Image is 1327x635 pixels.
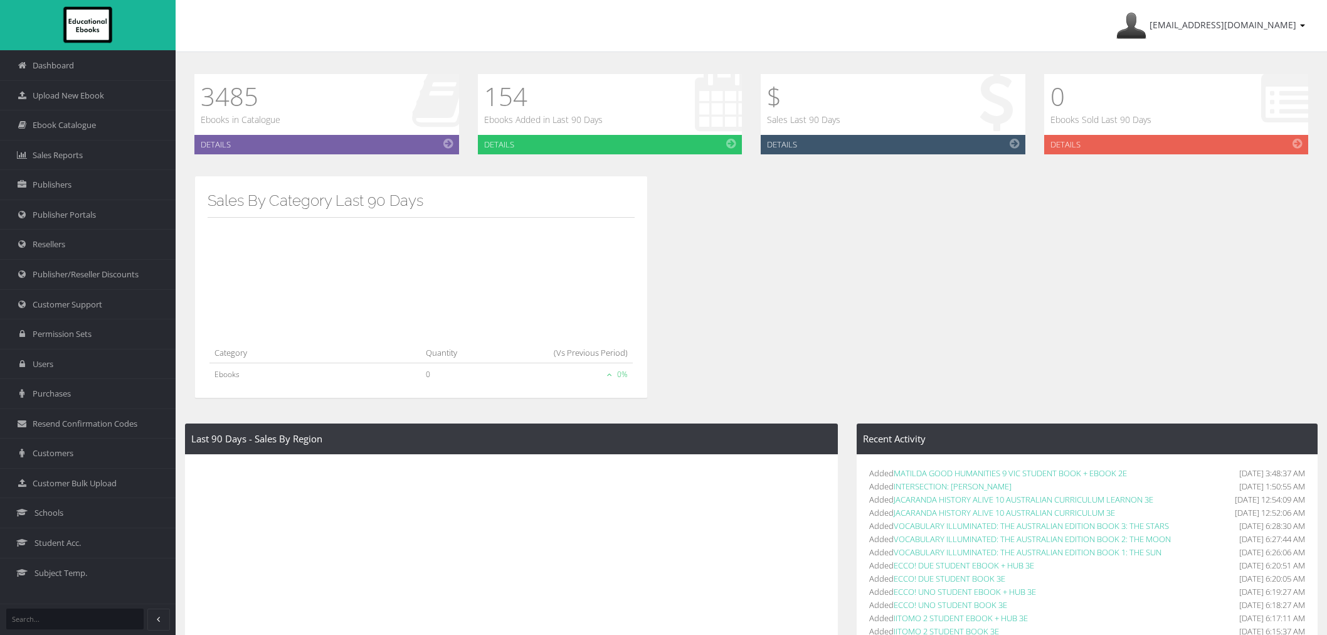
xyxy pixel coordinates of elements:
[869,599,1305,612] li: Added
[1239,546,1305,559] span: [DATE] 6:26:06 AM
[191,434,832,444] h4: Last 90 Days - Sales By Region
[869,533,1305,546] li: Added
[894,520,1169,531] a: VOCABULARY ILLUMINATED: THE AUSTRALIAN EDITION BOOK 3: THE STARS
[34,507,63,519] span: Schools
[869,572,1305,585] li: Added
[1050,80,1151,113] h1: 0
[869,493,1305,506] li: Added
[1116,11,1146,41] img: Avatar
[33,478,117,489] span: Customer Bulk Upload
[894,494,1153,505] a: JACARANDA HISTORY ALIVE 10 AUSTRALIAN CURRICULUM LEARNON 3E
[421,340,490,363] th: Quantity
[1239,612,1305,625] span: [DATE] 6:17:11 AM
[894,481,1012,492] a: INTERSECTION: [PERSON_NAME]
[894,467,1127,479] a: MATILDA GOOD HUMANITIES 9 VIC STUDENT BOOK + EBOOK 2E
[894,586,1036,597] a: ECCO! UNO STUDENT EBOOK + HUB 3E
[1239,520,1305,533] span: [DATE] 6:28:30 AM
[209,340,421,363] th: Category
[33,447,73,459] span: Customers
[194,135,459,154] a: Details
[869,506,1305,520] li: Added
[1050,113,1151,127] p: Ebooks Sold Last 90 Days
[33,269,139,280] span: Publisher/Reseller Discounts
[33,179,71,191] span: Publishers
[33,388,71,400] span: Purchases
[1150,19,1296,31] span: [EMAIL_ADDRESS][DOMAIN_NAME]
[894,533,1171,545] a: VOCABULARY ILLUMINATED: THE AUSTRALIAN EDITION BOOK 2: THE MOON
[209,363,421,386] td: Ebooks
[33,60,74,72] span: Dashboard
[894,573,1005,584] a: ECCO! DUE STUDENT BOOK 3E
[1239,572,1305,585] span: [DATE] 6:20:05 AM
[34,537,81,549] span: Student Acc.
[33,418,137,430] span: Resend Confirmation Codes
[894,599,1007,611] a: ECCO! UNO STUDENT BOOK 3E
[894,560,1034,571] a: ECCO! DUE STUDENT EBOOK + HUB 3E
[33,358,53,370] span: Users
[484,113,603,127] p: Ebooks Added in Last 90 Days
[201,113,280,127] p: Ebooks in Catalogue
[863,434,1311,444] h4: Recent Activity
[869,559,1305,572] li: Added
[478,135,743,154] a: Details
[33,90,104,102] span: Upload New Ebook
[869,546,1305,559] li: Added
[1044,135,1309,154] a: Details
[33,299,102,311] span: Customer Support
[1239,559,1305,572] span: [DATE] 6:20:51 AM
[894,612,1028,624] a: IITOMO 2 STUDENT EBOOK + HUB 3E
[208,193,635,209] h3: Sales By Category Last 90 Days
[33,149,83,161] span: Sales Reports
[33,119,96,131] span: Ebook Catalogue
[1239,480,1305,493] span: [DATE] 1:50:55 AM
[894,547,1161,558] a: VOCABULARY ILLUMINATED: THE AUSTRALIAN EDITION BOOK 1: THE SUN
[1235,506,1305,520] span: [DATE] 12:52:06 AM
[767,113,840,127] p: Sales Last 90 Days
[869,467,1305,480] li: Added
[33,328,92,340] span: Permission Sets
[34,567,87,579] span: Subject Temp.
[1239,585,1305,599] span: [DATE] 6:19:27 AM
[1239,599,1305,612] span: [DATE] 6:18:27 AM
[6,609,144,629] input: Search...
[869,612,1305,625] li: Added
[1239,533,1305,546] span: [DATE] 6:27:44 AM
[894,507,1115,518] a: JACARANDA HISTORY ALIVE 10 AUSTRALIAN CURRICULUM 3E
[484,80,603,113] h1: 154
[1235,493,1305,506] span: [DATE] 12:54:09 AM
[761,135,1025,154] a: Details
[33,209,96,221] span: Publisher Portals
[767,80,840,113] h1: $
[421,363,490,386] td: 0
[491,340,633,363] th: (Vs Previous Period)
[1239,467,1305,480] span: [DATE] 3:48:37 AM
[201,80,280,113] h1: 3485
[869,480,1305,493] li: Added
[869,520,1305,533] li: Added
[491,363,633,386] td: 0%
[869,585,1305,599] li: Added
[33,238,65,250] span: Resellers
